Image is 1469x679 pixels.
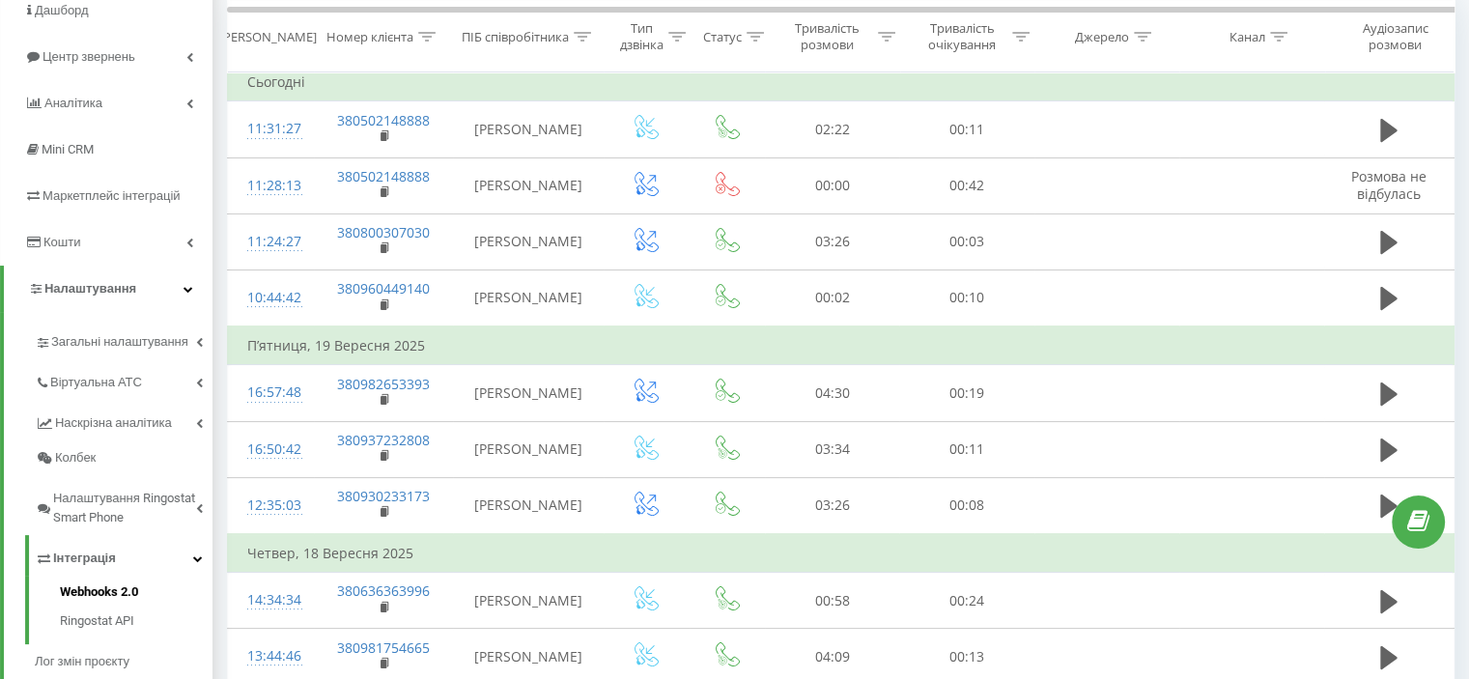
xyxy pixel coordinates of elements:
[337,431,430,449] a: 380937232808
[765,477,899,534] td: 03:26
[453,101,604,157] td: [PERSON_NAME]
[43,235,80,249] span: Кошти
[1229,28,1265,44] div: Канал
[765,365,899,421] td: 04:30
[337,375,430,393] a: 380982653393
[60,611,134,631] span: Ringostat API
[899,101,1033,157] td: 00:11
[337,581,430,600] a: 380636363996
[42,188,181,203] span: Маркетплейс інтеграцій
[765,101,899,157] td: 02:22
[918,20,1007,53] div: Тривалість очікування
[53,489,196,527] span: Налаштування Ringostat Smart Phone
[42,49,135,64] span: Центр звернень
[899,477,1033,534] td: 00:08
[1342,20,1449,53] div: Аудіозапис розмови
[55,448,96,467] span: Колбек
[247,581,295,619] div: 14:34:34
[899,213,1033,269] td: 00:03
[453,477,604,534] td: [PERSON_NAME]
[765,421,899,477] td: 03:34
[337,167,430,185] a: 380502148888
[453,421,604,477] td: [PERSON_NAME]
[44,96,102,110] span: Аналiтика
[35,475,212,535] a: Налаштування Ringostat Smart Phone
[765,269,899,326] td: 00:02
[35,3,89,17] span: Дашборд
[620,20,664,53] div: Тип дзвінка
[247,223,295,261] div: 11:24:27
[337,279,430,297] a: 380960449140
[51,332,188,352] span: Загальні налаштування
[462,28,569,44] div: ПІБ співробітника
[50,373,142,392] span: Віртуальна АТС
[703,28,742,44] div: Статус
[53,549,116,568] span: Інтеграція
[228,534,1455,573] td: Четвер, 18 Вересня 2025
[899,157,1033,213] td: 00:42
[247,637,295,675] div: 13:44:46
[247,279,295,317] div: 10:44:42
[4,266,212,312] a: Налаштування
[337,223,430,241] a: 380800307030
[453,365,604,421] td: [PERSON_NAME]
[782,20,872,53] div: Тривалість розмови
[247,110,295,148] div: 11:31:27
[247,167,295,205] div: 11:28:13
[765,157,899,213] td: 00:00
[35,535,212,576] a: Інтеграція
[765,573,899,629] td: 00:58
[899,573,1033,629] td: 00:24
[35,319,212,359] a: Загальні налаштування
[60,582,212,607] a: Webhooks 2.0
[42,142,94,156] span: Mini CRM
[453,157,604,213] td: [PERSON_NAME]
[35,359,212,400] a: Віртуальна АТС
[247,431,295,468] div: 16:50:42
[899,365,1033,421] td: 00:19
[337,638,430,657] a: 380981754665
[219,28,317,44] div: [PERSON_NAME]
[1351,167,1427,203] span: Розмова не відбулась
[247,374,295,411] div: 16:57:48
[228,63,1455,101] td: Сьогодні
[453,573,604,629] td: [PERSON_NAME]
[60,607,212,631] a: Ringostat API
[337,111,430,129] a: 380502148888
[60,582,138,602] span: Webhooks 2.0
[44,281,136,296] span: Налаштування
[35,440,212,475] a: Колбек
[453,269,604,326] td: [PERSON_NAME]
[247,487,295,524] div: 12:35:03
[35,644,212,679] a: Лог змін проєкту
[337,487,430,505] a: 380930233173
[326,28,413,44] div: Номер клієнта
[35,400,212,440] a: Наскрізна аналітика
[1075,28,1129,44] div: Джерело
[899,421,1033,477] td: 00:11
[765,213,899,269] td: 03:26
[453,213,604,269] td: [PERSON_NAME]
[35,652,129,671] span: Лог змін проєкту
[899,269,1033,326] td: 00:10
[55,413,172,433] span: Наскрізна аналітика
[228,326,1455,365] td: П’ятниця, 19 Вересня 2025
